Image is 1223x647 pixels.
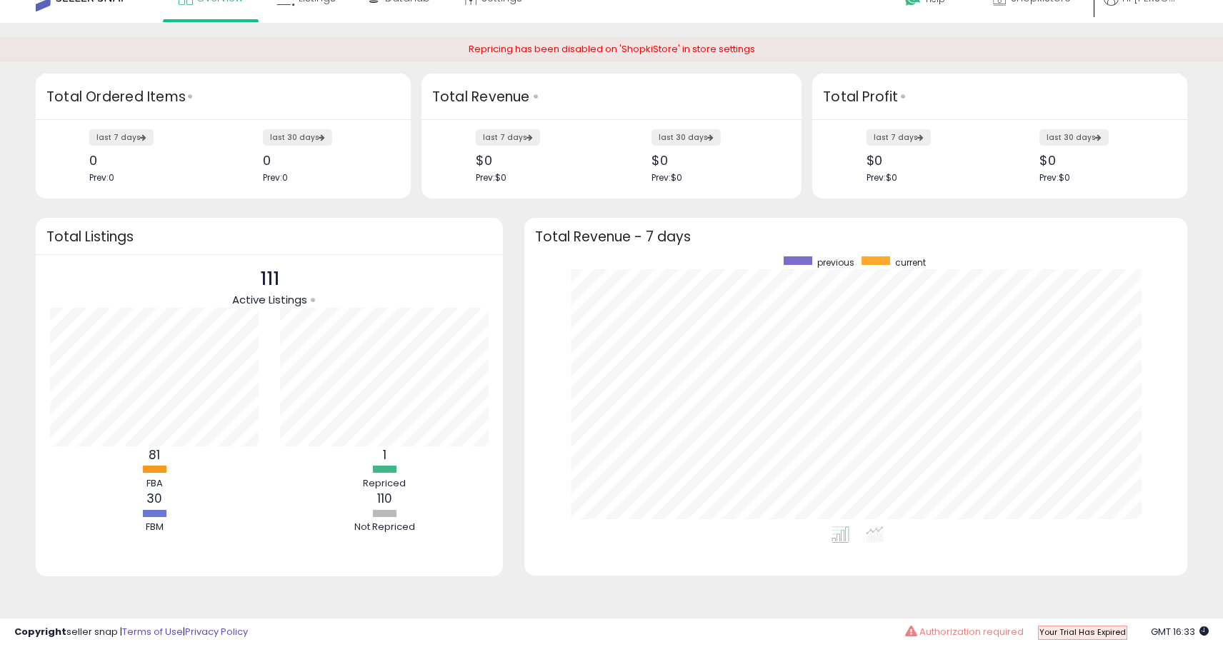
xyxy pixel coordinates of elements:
[14,625,66,638] strong: Copyright
[1039,171,1070,184] span: Prev: $0
[1039,153,1162,168] div: $0
[263,129,332,146] label: last 30 days
[185,625,248,638] a: Privacy Policy
[867,129,931,146] label: last 7 days
[469,42,755,56] span: Repricing has been disabled on 'ShopkiStore' in store settings
[897,90,909,103] div: Tooltip anchor
[476,129,540,146] label: last 7 days
[652,171,682,184] span: Prev: $0
[1151,625,1209,638] span: 2025-10-7 16:33 GMT
[377,490,392,507] b: 110
[867,171,897,184] span: Prev: $0
[14,626,248,639] div: seller snap | |
[341,477,427,491] div: Repriced
[476,171,506,184] span: Prev: $0
[111,521,197,534] div: FBM
[476,153,601,168] div: $0
[895,256,926,269] span: current
[232,266,307,293] p: 111
[122,625,183,638] a: Terms of Use
[432,87,791,107] h3: Total Revenue
[652,153,777,168] div: $0
[1039,626,1126,638] span: Your Trial Has Expired
[817,256,854,269] span: previous
[146,490,162,507] b: 30
[89,153,212,168] div: 0
[867,153,989,168] div: $0
[652,129,721,146] label: last 30 days
[306,294,319,306] div: Tooltip anchor
[383,446,386,463] b: 1
[263,171,288,184] span: Prev: 0
[111,477,197,491] div: FBA
[232,292,307,307] span: Active Listings
[46,231,492,242] h3: Total Listings
[89,171,114,184] span: Prev: 0
[1039,129,1109,146] label: last 30 days
[341,521,427,534] div: Not Repriced
[89,129,154,146] label: last 7 days
[529,90,542,103] div: Tooltip anchor
[263,153,386,168] div: 0
[919,625,1024,638] span: Authorization required
[46,87,400,107] h3: Total Ordered Items
[823,87,1177,107] h3: Total Profit
[184,90,196,103] div: Tooltip anchor
[535,231,1177,242] h3: Total Revenue - 7 days
[149,446,160,463] b: 81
